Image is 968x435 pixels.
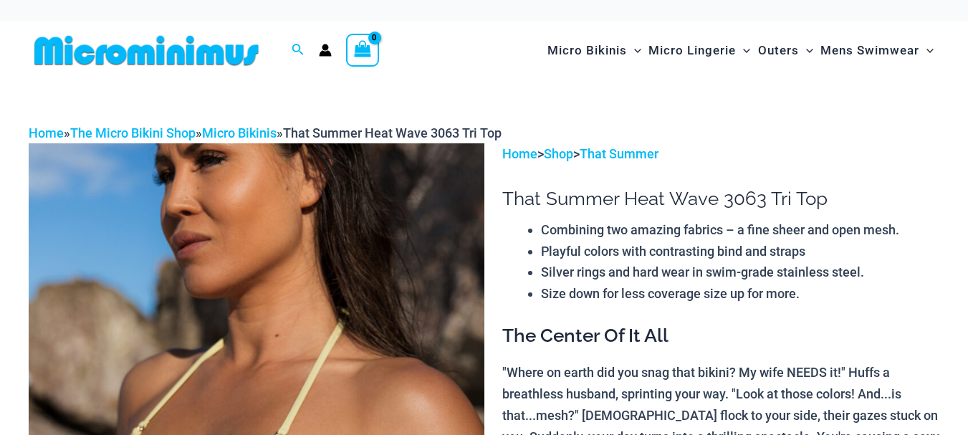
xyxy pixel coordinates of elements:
h1: That Summer Heat Wave 3063 Tri Top [502,188,939,210]
span: Micro Bikinis [547,32,627,69]
li: Combining two amazing fabrics – a fine sheer and open mesh. [541,219,939,241]
a: Home [29,125,64,140]
li: Playful colors with contrasting bind and straps [541,241,939,262]
a: Mens SwimwearMenu ToggleMenu Toggle [817,29,937,72]
li: Size down for less coverage size up for more. [541,283,939,305]
a: Home [502,146,537,161]
li: Silver rings and hard wear in swim-grade stainless steel. [541,262,939,283]
a: Micro BikinisMenu ToggleMenu Toggle [544,29,645,72]
span: » » » [29,125,502,140]
img: MM SHOP LOGO FLAT [29,34,264,67]
a: Micro LingerieMenu ToggleMenu Toggle [645,29,754,72]
span: Menu Toggle [736,32,750,69]
nav: Site Navigation [542,27,939,75]
span: That Summer Heat Wave 3063 Tri Top [283,125,502,140]
a: Micro Bikinis [202,125,277,140]
span: Outers [758,32,799,69]
a: That Summer [580,146,658,161]
h3: The Center Of It All [502,324,939,348]
a: OutersMenu ToggleMenu Toggle [754,29,817,72]
a: View Shopping Cart, empty [346,34,379,67]
p: > > [502,143,939,165]
a: Shop [544,146,573,161]
span: Menu Toggle [919,32,934,69]
a: The Micro Bikini Shop [70,125,196,140]
span: Micro Lingerie [648,32,736,69]
a: Account icon link [319,44,332,57]
span: Menu Toggle [799,32,813,69]
a: Search icon link [292,42,305,59]
span: Menu Toggle [627,32,641,69]
span: Mens Swimwear [820,32,919,69]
